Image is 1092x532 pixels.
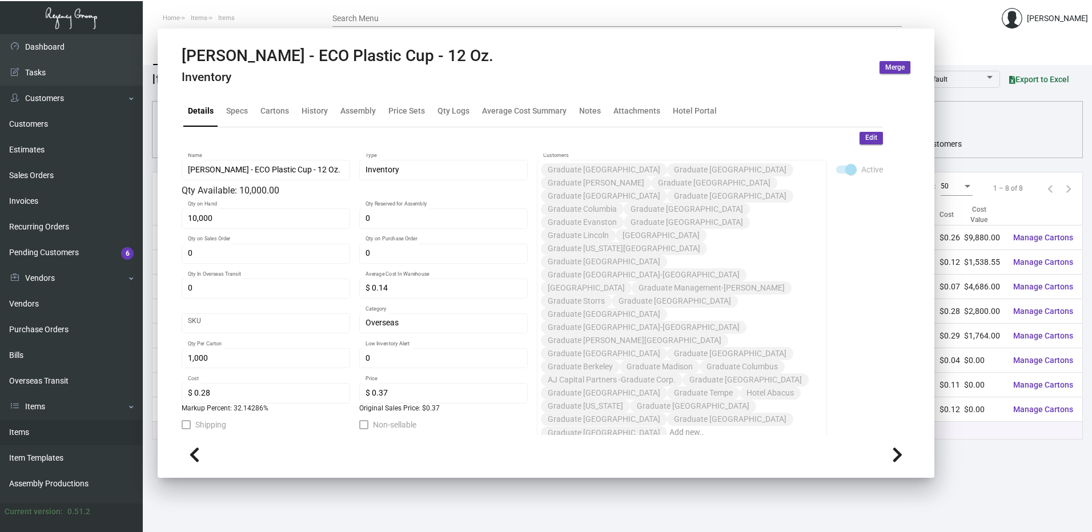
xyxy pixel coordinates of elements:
span: Manage Cartons [1013,257,1073,267]
div: Assembly [340,105,376,117]
span: Manage Cartons [1013,233,1073,242]
div: Items (8) [152,69,207,90]
mat-chip: Graduate Management-[PERSON_NAME] [632,281,792,295]
mat-chip: Graduate [GEOGRAPHIC_DATA] [541,190,667,203]
span: Merge [885,63,905,72]
td: $0.29 [940,324,964,348]
div: Hotel Portal [673,105,717,117]
mat-chip: Graduate Evanston [541,216,624,229]
td: [PERSON_NAME] - Plastic Cup - 12 Oz. [152,373,337,397]
h4: Inventory [182,70,493,84]
mat-chip: Graduate [GEOGRAPHIC_DATA]-[GEOGRAPHIC_DATA] [541,321,746,334]
td: $0.04 [940,348,964,373]
mat-select: Items per page: [941,183,973,191]
mat-chip: Graduate [GEOGRAPHIC_DATA] [682,373,809,386]
input: Add new.. [669,428,821,437]
td: [PERSON_NAME] - Lids - Plastic Cup [152,348,337,373]
td: Plastic Cup - 16 Oz. - [GEOGRAPHIC_DATA] - [GEOGRAPHIC_DATA] [152,250,337,275]
div: Attachments [613,105,660,117]
mat-chip: Graduate [GEOGRAPHIC_DATA] [667,190,793,203]
td: Lids - Plastic Cup - 16 Oz. - [GEOGRAPHIC_DATA] - [GEOGRAPHIC_DATA] [152,225,337,250]
div: Current version: [5,506,63,518]
mat-chip: Graduate [GEOGRAPHIC_DATA] [667,413,793,426]
div: History [302,105,328,117]
span: All Customers [913,137,962,151]
button: Edit [860,132,883,144]
span: Manage Cartons [1013,380,1073,389]
div: Specs [226,105,248,117]
mat-chip: Graduate [PERSON_NAME] [541,176,651,190]
td: $2,800.00 [964,299,1004,324]
span: Export to Excel [1009,75,1069,84]
mat-chip: Graduate Lincoln [541,229,616,242]
div: Qty Available: 10,000.00 [182,184,528,198]
span: Default [925,75,948,83]
mat-chip: Hotel Abacus [740,386,801,400]
mat-chip: Graduate Columbia [541,203,624,216]
mat-chip: [GEOGRAPHIC_DATA] [616,229,706,242]
mat-chip: AJ Capital Partners -Graduate Corp. [541,373,682,386]
span: Home [163,14,180,22]
td: [PERSON_NAME] - ECO Plastic Cup - 12 Oz. [152,299,337,324]
mat-chip: Graduate Tempe [667,386,740,400]
mat-chip: Graduate Madison [620,360,700,373]
div: 1 – 8 of 8 [993,183,1023,194]
td: $0.12 [940,250,964,275]
div: 0.51.2 [67,506,90,518]
span: Items [218,14,235,22]
mat-chip: Graduate [GEOGRAPHIC_DATA] [667,163,793,176]
mat-chip: Graduate [GEOGRAPHIC_DATA] [541,426,667,440]
mat-chip: Graduate [GEOGRAPHIC_DATA] [541,308,667,321]
mat-chip: Graduate [GEOGRAPHIC_DATA] [541,163,667,176]
mat-chip: Graduate [GEOGRAPHIC_DATA] [541,255,667,268]
div: Average Cost Summary [482,105,567,117]
td: $9,880.00 [964,225,1004,250]
div: Details [188,105,214,117]
mat-chip: Graduate [GEOGRAPHIC_DATA] [624,216,750,229]
button: Previous page [1041,179,1059,198]
td: $0.11 [940,373,964,397]
td: $0.00 [964,373,1004,397]
td: [PERSON_NAME] - Plastic Cup - 16 Oz. [152,397,337,422]
span: Active [861,163,883,176]
div: Qty Logs [437,105,469,117]
mat-chip: [GEOGRAPHIC_DATA] [541,281,632,295]
td: $1,764.00 [964,324,1004,348]
button: Merge [880,61,910,74]
mat-chip: Graduate [US_STATE] [541,400,630,413]
td: $0.07 [940,275,964,299]
span: Items [191,14,207,22]
span: Edit [865,133,877,143]
span: Manage Cartons [1013,405,1073,414]
span: Manage Cartons [1013,356,1073,365]
mat-chip: Graduate Berkeley [541,360,620,373]
mat-chip: Graduate Storrs [541,295,612,308]
td: $0.00 [964,397,1004,422]
td: $0.00 [964,348,1004,373]
td: $1,538.55 [964,250,1004,275]
mat-chip: Graduate [GEOGRAPHIC_DATA] [630,400,756,413]
span: 50 [941,182,949,190]
td: $0.26 [940,225,964,250]
td: $0.12 [940,397,964,422]
td: $4,686.00 [964,275,1004,299]
mat-chip: Graduate [GEOGRAPHIC_DATA] [624,203,750,216]
mat-chip: Graduate [GEOGRAPHIC_DATA]-[GEOGRAPHIC_DATA] [541,268,746,281]
mat-chip: Graduate [GEOGRAPHIC_DATA] [612,295,738,308]
td: $0.28 [940,299,964,324]
mat-chip: Graduate [PERSON_NAME][GEOGRAPHIC_DATA] [541,334,728,347]
div: Cost Value [964,204,994,225]
td: [PERSON_NAME] - ECO Lids - Plastic Cup [152,275,337,299]
td: [PERSON_NAME] - ECO Plastic Cup - 16 Oz. [152,324,337,348]
mat-chip: Graduate [GEOGRAPHIC_DATA] [651,176,777,190]
mat-chip: Graduate [US_STATE][GEOGRAPHIC_DATA] [541,242,707,255]
span: Non-sellable [373,418,416,432]
div: Cartons [260,105,289,117]
mat-chip: Graduate [GEOGRAPHIC_DATA] [667,347,793,360]
div: Cost [940,209,954,220]
button: Next page [1059,179,1078,198]
mat-chip: Graduate Columbus [700,360,785,373]
img: admin@bootstrapmaster.com [1002,8,1022,29]
div: [PERSON_NAME] [1027,13,1088,25]
mat-chip: Graduate [GEOGRAPHIC_DATA] [541,413,667,426]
